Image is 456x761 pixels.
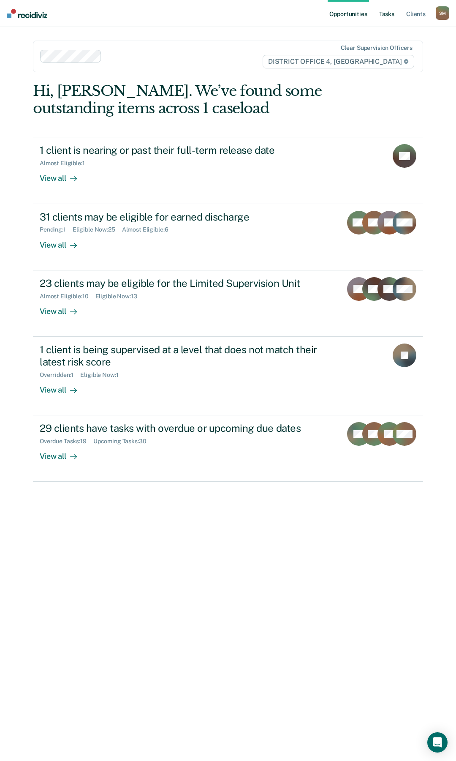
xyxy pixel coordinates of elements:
a: 1 client is being supervised at a level that does not match their latest risk scoreOverridden:1El... [33,337,423,415]
div: 23 clients may be eligible for the Limited Supervision Unit [40,277,335,289]
div: Pending : 1 [40,226,73,233]
div: 31 clients may be eligible for earned discharge [40,211,335,223]
a: 1 client is nearing or past their full-term release dateAlmost Eligible:1View all [33,137,423,204]
div: 1 client is being supervised at a level that does not match their latest risk score [40,344,336,368]
img: Recidiviz [7,9,47,18]
div: S M [436,6,449,20]
div: Eligible Now : 1 [80,371,125,379]
div: Almost Eligible : 1 [40,160,92,167]
div: 29 clients have tasks with overdue or upcoming due dates [40,422,335,434]
div: Hi, [PERSON_NAME]. We’ve found some outstanding items across 1 caseload [33,82,345,117]
div: Open Intercom Messenger [427,732,448,753]
div: View all [40,378,87,395]
div: Clear supervision officers [341,44,413,52]
div: Overdue Tasks : 19 [40,438,93,445]
div: Almost Eligible : 10 [40,293,95,300]
span: DISTRICT OFFICE 4, [GEOGRAPHIC_DATA] [263,55,414,68]
div: Eligible Now : 25 [73,226,122,233]
button: SM [436,6,449,20]
a: 23 clients may be eligible for the Limited Supervision UnitAlmost Eligible:10Eligible Now:13View all [33,270,423,337]
div: View all [40,445,87,461]
div: View all [40,167,87,183]
div: Eligible Now : 13 [95,293,144,300]
div: Overridden : 1 [40,371,80,379]
div: Upcoming Tasks : 30 [93,438,153,445]
a: 31 clients may be eligible for earned dischargePending:1Eligible Now:25Almost Eligible:6View all [33,204,423,270]
div: View all [40,233,87,250]
div: 1 client is nearing or past their full-term release date [40,144,336,156]
div: Almost Eligible : 6 [122,226,175,233]
div: View all [40,300,87,316]
a: 29 clients have tasks with overdue or upcoming due datesOverdue Tasks:19Upcoming Tasks:30View all [33,415,423,482]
